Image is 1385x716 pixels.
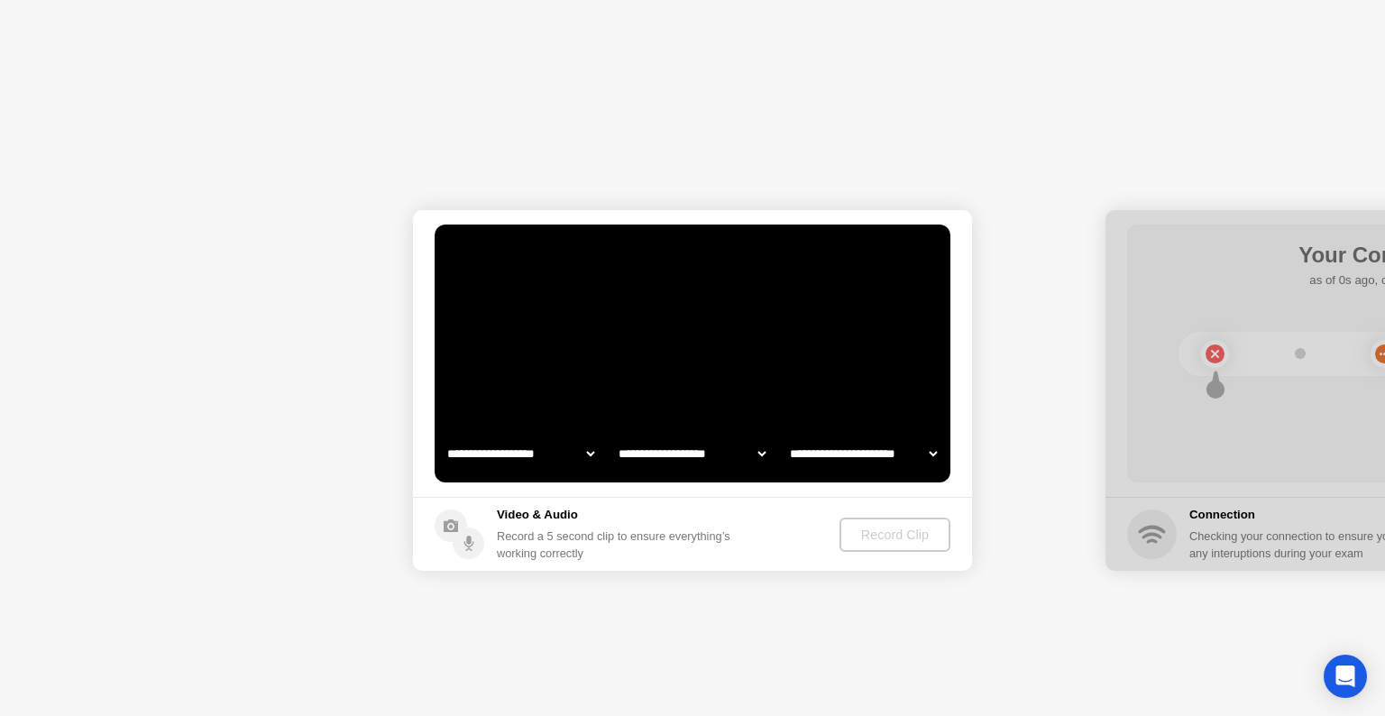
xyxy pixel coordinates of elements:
select: Available microphones [786,436,940,472]
h5: Video & Audio [497,506,738,524]
div: Record a 5 second clip to ensure everything’s working correctly [497,528,738,562]
button: Record Clip [839,518,950,552]
div: Open Intercom Messenger [1324,655,1367,698]
div: Record Clip [847,528,943,542]
select: Available cameras [444,436,598,472]
select: Available speakers [615,436,769,472]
